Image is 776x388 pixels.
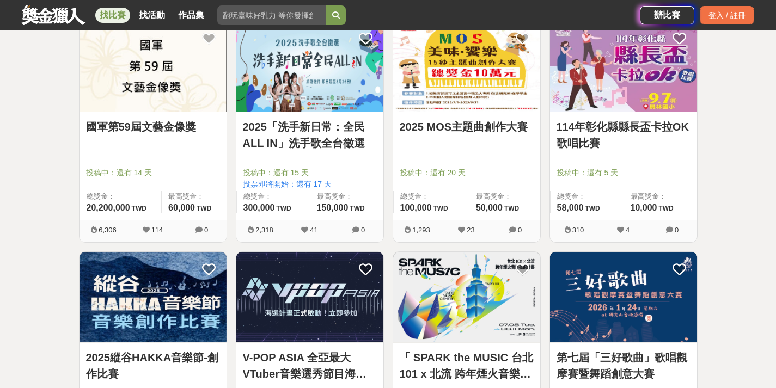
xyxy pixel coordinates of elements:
a: Cover Image [80,252,227,343]
span: TWD [658,205,673,212]
span: TWD [433,205,448,212]
span: 總獎金： [243,191,303,202]
img: Cover Image [236,21,383,112]
span: TWD [585,205,600,212]
a: 國軍第59屆文藝金像獎 [86,119,220,135]
span: 60,000 [168,203,195,212]
a: 「 SPARK the MUSIC 台北101 x 北流 跨年煙火音樂徵選計畫 」 [400,349,534,382]
span: 150,000 [317,203,349,212]
img: Cover Image [550,21,697,112]
span: 4 [626,226,630,234]
span: 41 [310,226,317,234]
img: Cover Image [550,252,697,343]
img: Cover Image [80,21,227,112]
span: TWD [350,205,364,212]
a: 2025「洗手新日常：全民 ALL IN」洗手歌全台徵選 [243,119,377,151]
span: 1,293 [412,226,430,234]
span: 投稿中：還有 15 天 [243,167,377,178]
a: 找比賽 [95,8,130,23]
span: 投稿中：還有 14 天 [86,167,220,178]
span: 2,318 [255,226,273,234]
img: Cover Image [393,21,540,112]
span: 100,000 [400,203,432,212]
a: Cover Image [393,252,540,343]
span: 投稿中：還有 5 天 [557,167,691,178]
span: 10,000 [631,203,657,212]
a: V-POP ASIA 全亞最大VTuber音樂選秀節目海選計畫 [243,349,377,382]
img: Cover Image [80,252,227,343]
div: 登入 / 註冊 [700,6,754,24]
span: 310 [572,226,584,234]
span: 300,000 [243,203,275,212]
a: 2025縱谷HAKKA音樂節-創作比賽 [86,349,220,382]
span: 0 [204,226,208,234]
span: TWD [276,205,291,212]
span: 最高獎金： [168,191,219,202]
a: Cover Image [550,252,697,343]
span: TWD [197,205,211,212]
span: 總獎金： [557,191,617,202]
span: 0 [675,226,679,234]
a: 2025 MOS主題曲創作大賽 [400,119,534,135]
a: 辦比賽 [640,6,694,24]
span: 6,306 [99,226,117,234]
span: 20,200,000 [87,203,130,212]
span: TWD [132,205,146,212]
img: Cover Image [393,252,540,343]
span: 投票即將開始：還有 17 天 [243,178,377,190]
span: 50,000 [476,203,503,212]
span: 23 [467,226,474,234]
a: 作品集 [174,8,209,23]
span: 總獎金： [87,191,155,202]
span: 0 [518,226,522,234]
a: 114年彰化縣縣長盃卡拉OK歌唱比賽 [557,119,691,151]
span: 總獎金： [400,191,462,202]
span: 58,000 [557,203,584,212]
img: Cover Image [236,252,383,343]
span: 最高獎金： [476,191,534,202]
span: TWD [504,205,519,212]
span: 最高獎金： [317,191,377,202]
a: 找活動 [135,8,169,23]
a: Cover Image [236,252,383,343]
a: 第七屆「三好歌曲」歌唱觀摩賽暨舞蹈創意大賽 [557,349,691,382]
input: 翻玩臺味好乳力 等你發揮創意！ [217,5,326,25]
span: 114 [151,226,163,234]
span: 最高獎金： [631,191,691,202]
span: 0 [361,226,365,234]
span: 投稿中：還有 20 天 [400,167,534,178]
